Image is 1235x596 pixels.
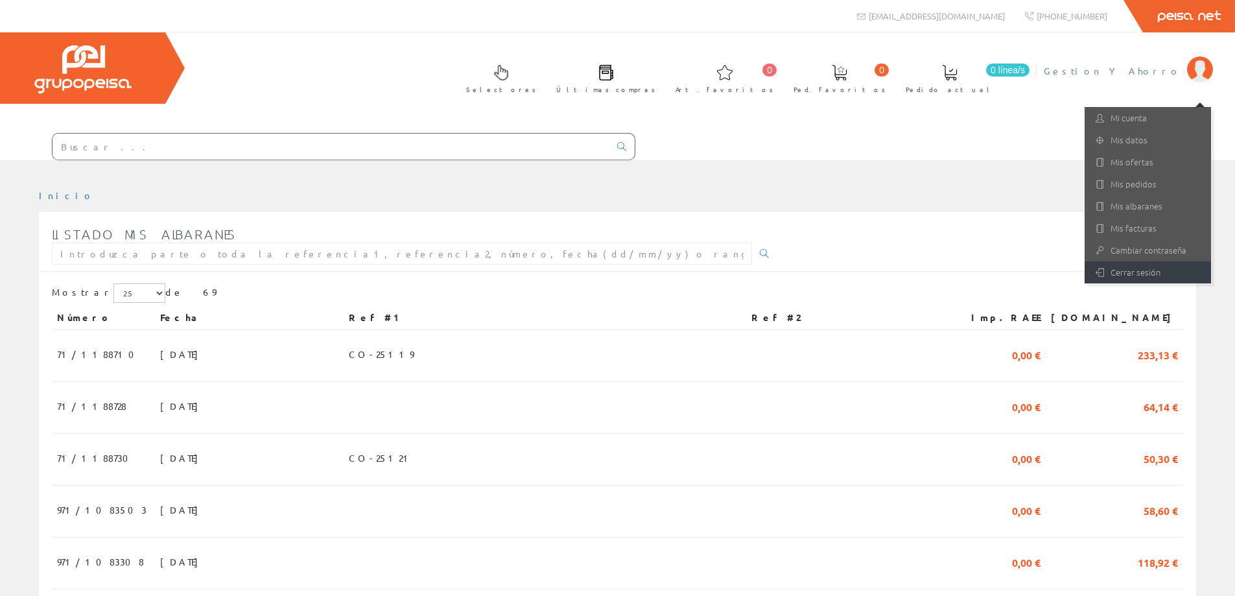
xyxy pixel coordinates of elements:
span: 0,00 € [1012,551,1041,573]
th: Imp.RAEE [948,306,1046,329]
span: Gestion Y Ahorro [1044,64,1181,77]
a: Gestion Y Ahorro [1044,54,1213,66]
span: 71/1188710 [57,343,142,365]
a: Mis albaranes [1085,195,1211,217]
span: 71/1188730 [57,447,136,469]
span: Últimas compras [556,83,655,96]
span: 50,30 € [1144,447,1178,469]
span: [DATE] [160,499,205,521]
a: Mis pedidos [1085,173,1211,195]
th: Ref #2 [746,306,948,329]
span: [DATE] [160,395,205,417]
span: 971/1083308 [57,551,144,573]
input: Introduzca parte o toda la referencia1, referencia2, número, fecha(dd/mm/yy) o rango de fechas(dd... [52,243,752,265]
span: Art. favoritos [676,83,773,96]
span: CO-25119 [349,343,414,365]
a: Mis ofertas [1085,151,1211,173]
div: de 69 [52,283,1183,306]
input: Buscar ... [53,134,609,160]
span: [DATE] [160,551,205,573]
span: 0,00 € [1012,395,1041,417]
span: [EMAIL_ADDRESS][DOMAIN_NAME] [869,10,1005,21]
span: [DATE] [160,447,205,469]
select: Mostrar [113,283,165,303]
a: Inicio [39,189,94,201]
a: Cambiar contraseña [1085,239,1211,261]
span: [DATE] [160,343,205,365]
img: Grupo Peisa [34,45,132,93]
span: Pedido actual [906,83,994,96]
span: 71/1188728 [57,395,126,417]
th: Número [52,306,155,329]
span: [PHONE_NUMBER] [1037,10,1107,21]
span: 58,60 € [1144,499,1178,521]
span: 0 línea/s [986,64,1029,77]
a: Últimas compras [543,54,662,101]
span: 0,00 € [1012,499,1041,521]
a: Mi cuenta [1085,107,1211,129]
span: 0,00 € [1012,343,1041,365]
span: 0 [762,64,777,77]
th: Ref #1 [344,306,746,329]
th: Fecha [155,306,344,329]
span: 971/1083503 [57,499,147,521]
span: Ped. favoritos [794,83,886,96]
span: 118,92 € [1138,551,1178,573]
a: Selectores [453,54,543,101]
a: Mis datos [1085,129,1211,151]
span: Listado mis albaranes [52,226,237,242]
th: [DOMAIN_NAME] [1046,306,1183,329]
label: Mostrar [52,283,165,303]
span: 233,13 € [1138,343,1178,365]
span: 0 [875,64,889,77]
span: CO-25121 [349,447,414,469]
span: 0,00 € [1012,447,1041,469]
a: Mis facturas [1085,217,1211,239]
span: 64,14 € [1144,395,1178,417]
span: Selectores [466,83,536,96]
a: Cerrar sesión [1085,261,1211,283]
